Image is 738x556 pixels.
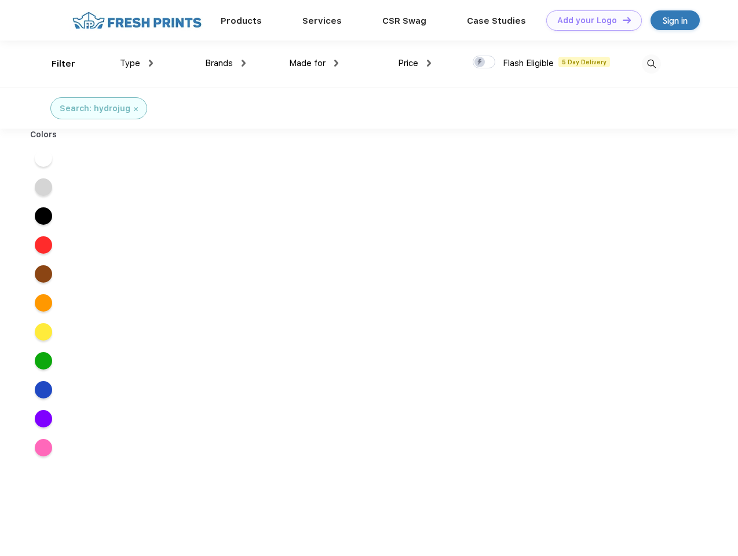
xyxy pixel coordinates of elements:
[21,129,66,141] div: Colors
[503,58,554,68] span: Flash Eligible
[557,16,617,25] div: Add your Logo
[69,10,205,31] img: fo%20logo%202.webp
[663,14,688,27] div: Sign in
[120,58,140,68] span: Type
[623,17,631,23] img: DT
[52,57,75,71] div: Filter
[221,16,262,26] a: Products
[334,60,338,67] img: dropdown.png
[289,58,326,68] span: Made for
[134,107,138,111] img: filter_cancel.svg
[149,60,153,67] img: dropdown.png
[651,10,700,30] a: Sign in
[60,103,130,115] div: Search: hydrojug
[205,58,233,68] span: Brands
[427,60,431,67] img: dropdown.png
[242,60,246,67] img: dropdown.png
[558,57,610,67] span: 5 Day Delivery
[642,54,661,74] img: desktop_search.svg
[398,58,418,68] span: Price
